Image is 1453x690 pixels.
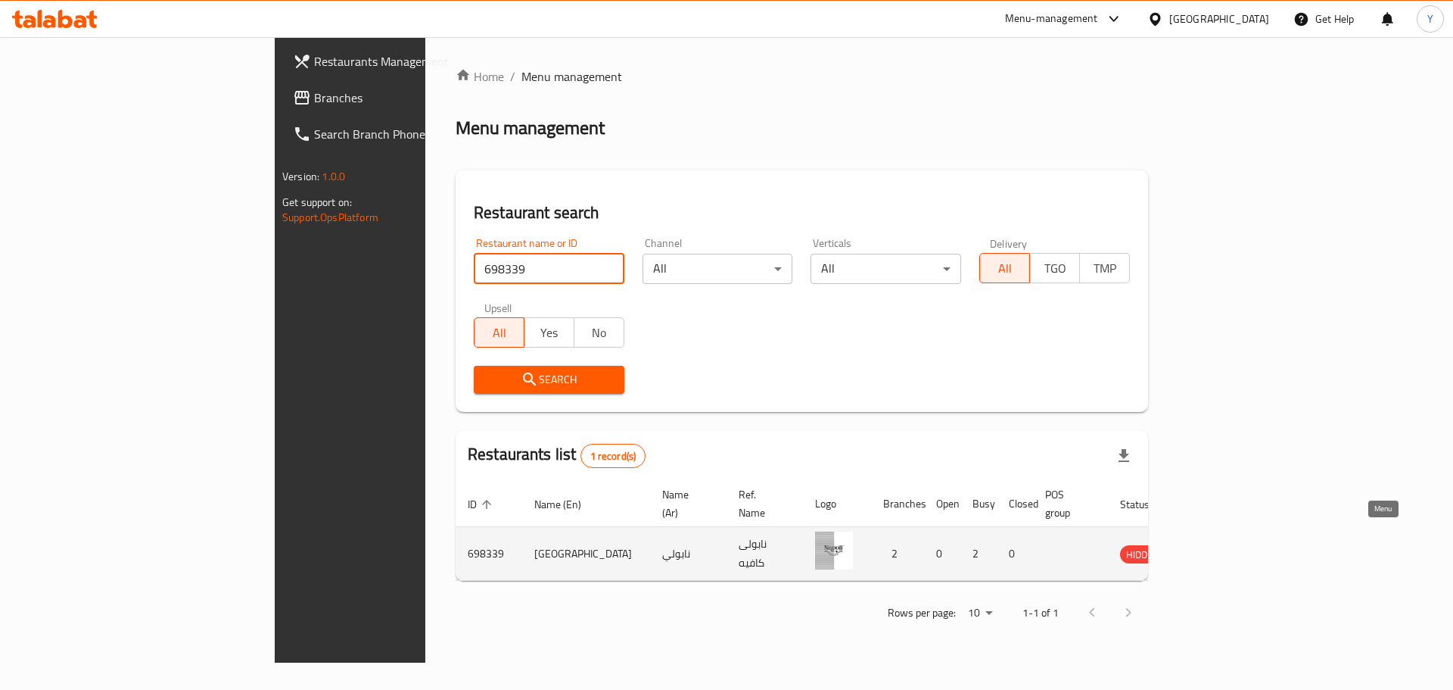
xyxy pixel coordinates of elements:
[803,481,871,527] th: Logo
[1120,495,1169,514] span: Status
[1120,546,1165,564] span: HIDDEN
[871,527,924,581] td: 2
[739,485,785,522] span: Ref. Name
[456,116,605,140] h2: Menu management
[524,317,574,348] button: Yes
[979,253,1030,283] button: All
[486,370,612,389] span: Search
[468,443,646,468] h2: Restaurants list
[521,67,622,86] span: Menu management
[456,67,1148,86] nav: breadcrumb
[1086,258,1124,279] span: TMP
[314,89,506,107] span: Branches
[1029,253,1080,283] button: TGO
[1079,253,1130,283] button: TMP
[574,317,624,348] button: No
[314,52,506,70] span: Restaurants Management
[474,201,1130,224] h2: Restaurant search
[530,322,568,344] span: Yes
[1120,545,1165,564] div: HIDDEN
[1169,11,1269,27] div: [GEOGRAPHIC_DATA]
[481,322,518,344] span: All
[1022,604,1059,623] p: 1-1 of 1
[281,80,518,116] a: Branches
[1106,438,1142,474] div: Export file
[522,527,650,581] td: [GEOGRAPHIC_DATA]
[990,238,1028,248] label: Delivery
[484,302,512,313] label: Upsell
[815,532,853,570] img: Napoli
[960,481,997,527] th: Busy
[662,485,708,522] span: Name (Ar)
[960,527,997,581] td: 2
[282,192,352,212] span: Get support on:
[474,254,624,284] input: Search for restaurant name or ID..
[282,167,319,186] span: Version:
[811,254,961,284] div: All
[322,167,345,186] span: 1.0.0
[726,527,803,581] td: نابولى كافيه
[581,449,646,464] span: 1 record(s)
[314,125,506,143] span: Search Branch Phone
[986,258,1024,279] span: All
[871,481,924,527] th: Branches
[580,444,646,468] div: Total records count
[468,495,496,514] span: ID
[474,317,524,348] button: All
[962,602,998,625] div: Rows per page:
[534,495,601,514] span: Name (En)
[642,254,793,284] div: All
[474,366,624,394] button: Search
[456,481,1240,581] table: enhanced table
[924,481,960,527] th: Open
[924,527,960,581] td: 0
[997,481,1033,527] th: Closed
[650,527,726,581] td: نابولي
[281,43,518,80] a: Restaurants Management
[281,116,518,152] a: Search Branch Phone
[997,527,1033,581] td: 0
[1045,485,1090,522] span: POS group
[1036,258,1074,279] span: TGO
[1005,10,1098,28] div: Menu-management
[888,604,956,623] p: Rows per page:
[580,322,618,344] span: No
[1427,11,1433,27] span: Y
[282,208,378,227] a: Support.OpsPlatform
